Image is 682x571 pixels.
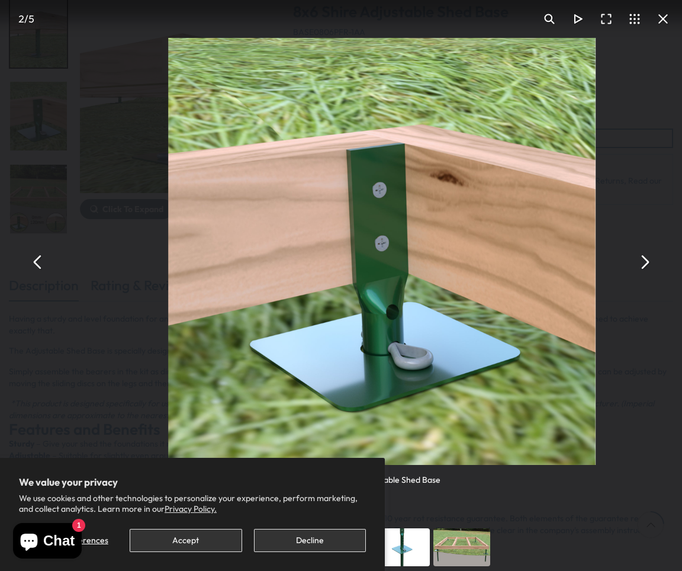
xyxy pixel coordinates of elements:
[5,5,47,33] div: /
[620,5,649,33] button: Toggle thumbnails
[130,529,242,552] button: Accept
[18,12,24,25] span: 2
[19,477,366,487] h2: We value your privacy
[9,523,85,562] inbox-online-store-chat: Shopify online store chat
[254,529,366,552] button: Decline
[630,248,658,276] button: Next
[28,12,34,25] span: 5
[535,5,564,33] button: Toggle zoom level
[19,493,366,514] p: We use cookies and other technologies to personalize your experience, perform marketing, and coll...
[324,465,440,486] div: 8x6 Shire Adjustable Shed Base
[649,5,677,33] button: Close
[24,248,52,276] button: Previous
[165,503,217,514] a: Privacy Policy.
